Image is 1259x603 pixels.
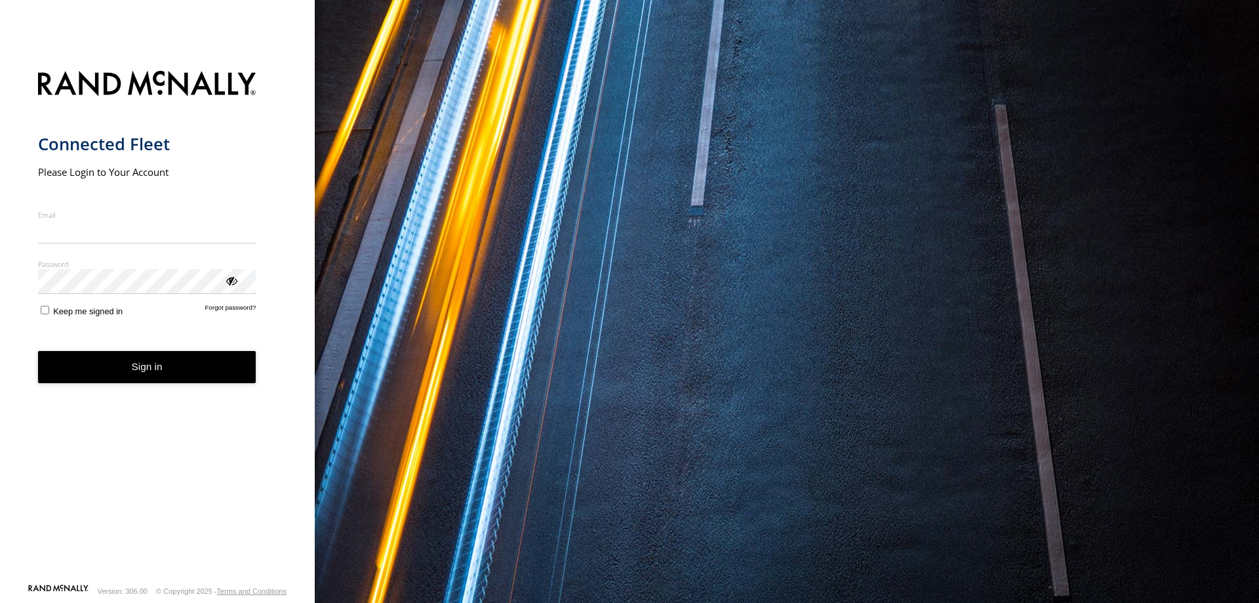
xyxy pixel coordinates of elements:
[53,306,123,316] span: Keep me signed in
[217,587,287,595] a: Terms and Conditions
[205,304,256,316] a: Forgot password?
[224,274,237,287] div: ViewPassword
[38,351,256,383] button: Sign in
[41,306,49,314] input: Keep me signed in
[28,585,89,598] a: Visit our Website
[38,259,256,269] label: Password
[38,68,256,102] img: Rand McNally
[98,587,148,595] div: Version: 306.00
[38,63,277,583] form: main
[38,210,256,220] label: Email
[156,587,287,595] div: © Copyright 2025 -
[38,133,256,155] h1: Connected Fleet
[38,165,256,178] h2: Please Login to Your Account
